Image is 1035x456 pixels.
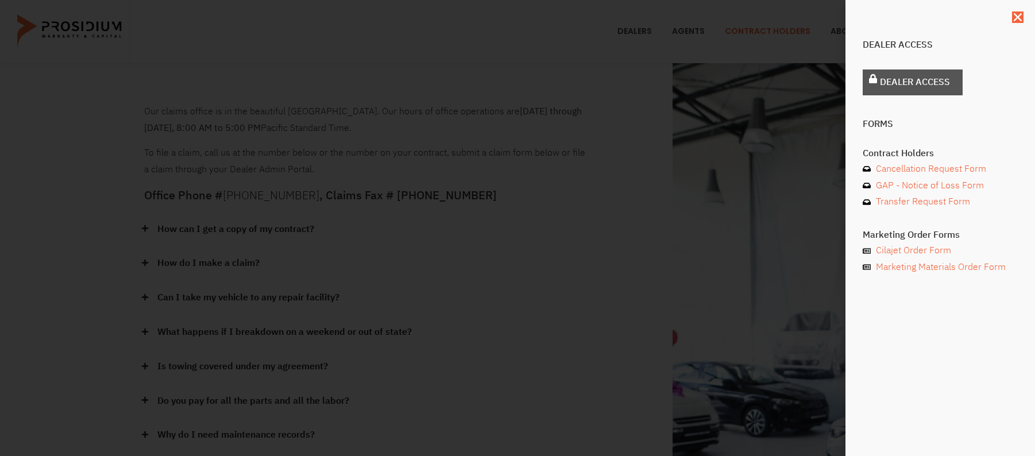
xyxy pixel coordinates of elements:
[873,259,1006,276] span: Marketing Materials Order Form
[880,74,950,91] span: Dealer Access
[863,119,1018,129] h4: Forms
[863,177,1018,194] a: GAP - Notice of Loss Form
[1012,11,1024,23] a: Close
[863,161,1018,177] a: Cancellation Request Form
[863,69,963,95] a: Dealer Access
[863,230,1018,239] h4: Marketing Order Forms
[863,242,1018,259] a: Cilajet Order Form
[873,177,984,194] span: GAP - Notice of Loss Form
[873,194,970,210] span: Transfer Request Form
[863,40,1018,49] h4: Dealer Access
[863,149,1018,158] h4: Contract Holders
[873,161,986,177] span: Cancellation Request Form
[863,259,1018,276] a: Marketing Materials Order Form
[873,242,951,259] span: Cilajet Order Form
[863,194,1018,210] a: Transfer Request Form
